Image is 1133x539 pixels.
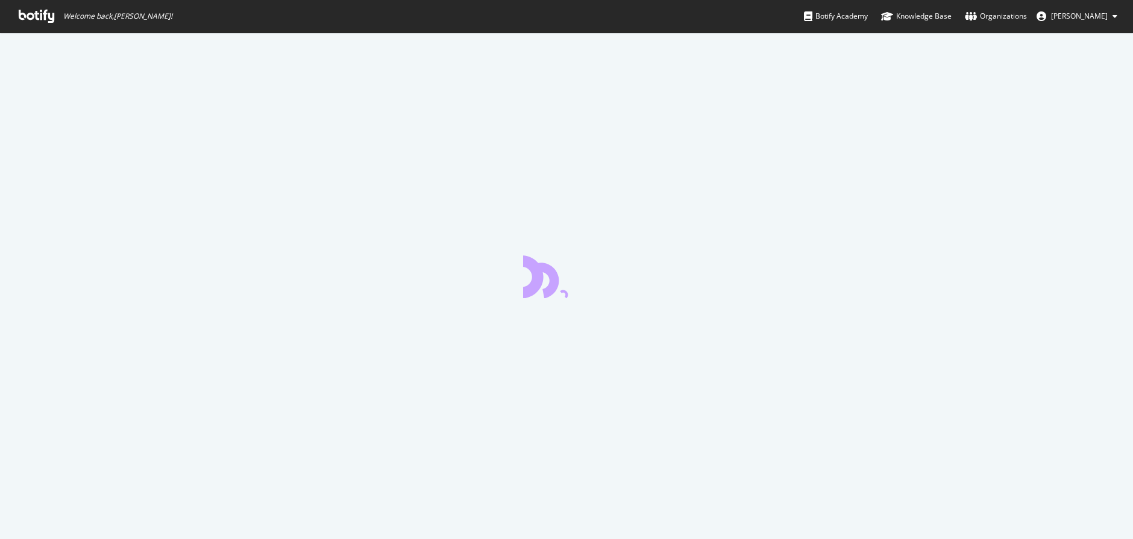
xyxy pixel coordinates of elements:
[1051,11,1108,21] span: Olivier Gourdin
[63,11,172,21] span: Welcome back, [PERSON_NAME] !
[881,10,952,22] div: Knowledge Base
[1027,7,1127,26] button: [PERSON_NAME]
[804,10,868,22] div: Botify Academy
[523,255,610,298] div: animation
[965,10,1027,22] div: Organizations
